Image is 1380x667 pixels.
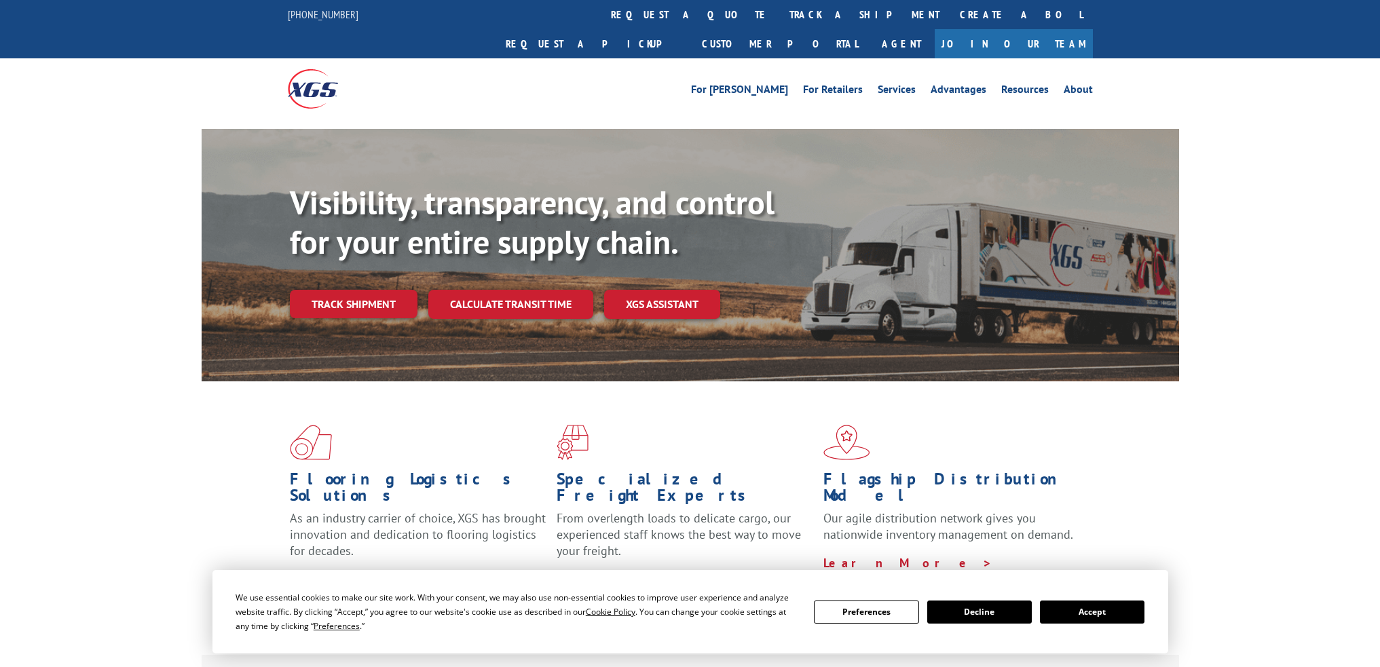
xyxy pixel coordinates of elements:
a: Join Our Team [935,29,1093,58]
span: Our agile distribution network gives you nationwide inventory management on demand. [823,510,1073,542]
span: As an industry carrier of choice, XGS has brought innovation and dedication to flooring logistics... [290,510,546,558]
div: Cookie Consent Prompt [212,570,1168,653]
span: Cookie Policy [586,606,635,617]
h1: Flagship Distribution Model [823,471,1080,510]
a: XGS ASSISTANT [604,290,720,319]
button: Preferences [814,601,918,624]
img: xgs-icon-total-supply-chain-intelligence-red [290,425,332,460]
a: About [1064,84,1093,99]
a: Agent [868,29,935,58]
h1: Specialized Freight Experts [557,471,813,510]
span: Preferences [314,620,360,632]
a: Services [878,84,916,99]
a: Request a pickup [496,29,692,58]
a: Resources [1001,84,1049,99]
button: Accept [1040,601,1144,624]
img: xgs-icon-focused-on-flooring-red [557,425,589,460]
b: Visibility, transparency, and control for your entire supply chain. [290,181,775,263]
h1: Flooring Logistics Solutions [290,471,546,510]
a: Advantages [931,84,986,99]
a: [PHONE_NUMBER] [288,7,358,21]
button: Decline [927,601,1032,624]
a: Customer Portal [692,29,868,58]
div: We use essential cookies to make our site work. With your consent, we may also use non-essential ... [236,590,798,633]
a: Learn More > [823,555,992,571]
a: For [PERSON_NAME] [691,84,788,99]
a: Track shipment [290,290,417,318]
a: Calculate transit time [428,290,593,319]
a: For Retailers [803,84,863,99]
p: From overlength loads to delicate cargo, our experienced staff knows the best way to move your fr... [557,510,813,571]
img: xgs-icon-flagship-distribution-model-red [823,425,870,460]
